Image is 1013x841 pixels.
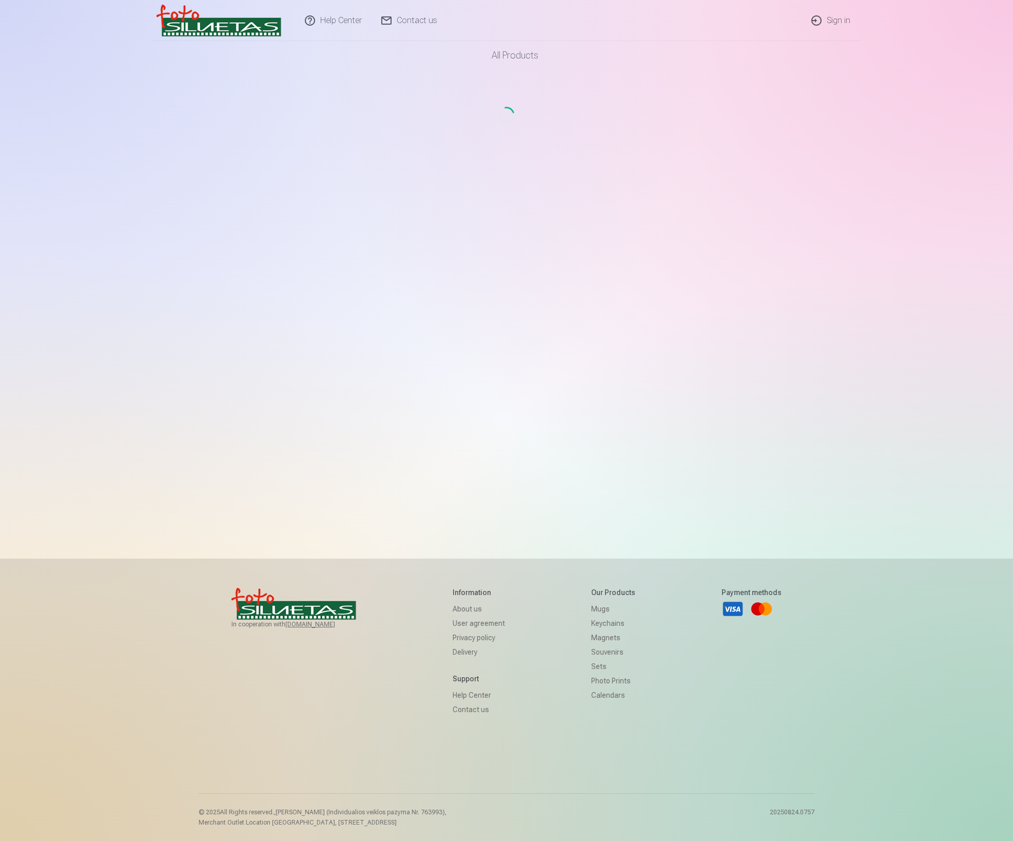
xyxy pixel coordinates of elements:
[453,702,505,717] a: Contact us
[591,602,635,616] a: Mugs
[722,587,782,598] h5: Payment methods
[199,808,446,816] p: © 2025 All Rights reserved. ,
[285,620,360,628] a: [DOMAIN_NAME]
[231,620,366,628] span: In cooperation with
[722,598,744,620] a: Visa
[591,674,635,688] a: Photo prints
[591,645,635,659] a: Souvenirs
[157,4,281,37] img: /v1
[453,674,505,684] h5: Support
[453,587,505,598] h5: Information
[199,818,446,827] p: Merchant Outlet Location [GEOGRAPHIC_DATA], [STREET_ADDRESS]
[453,630,505,645] a: Privacy policy
[453,602,505,616] a: About us
[750,598,773,620] a: Mastercard
[770,808,814,827] p: 20250824.0757
[591,587,635,598] h5: Our products
[453,616,505,630] a: User agreement
[591,630,635,645] a: Magnets
[591,616,635,630] a: Keychains
[276,809,446,816] span: [PERSON_NAME] (Individualios veiklos pazyma Nr. 763993),
[591,688,635,702] a: Calendars
[591,659,635,674] a: Sets
[453,688,505,702] a: Help Center
[463,41,551,70] a: All products
[453,645,505,659] a: Delivery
